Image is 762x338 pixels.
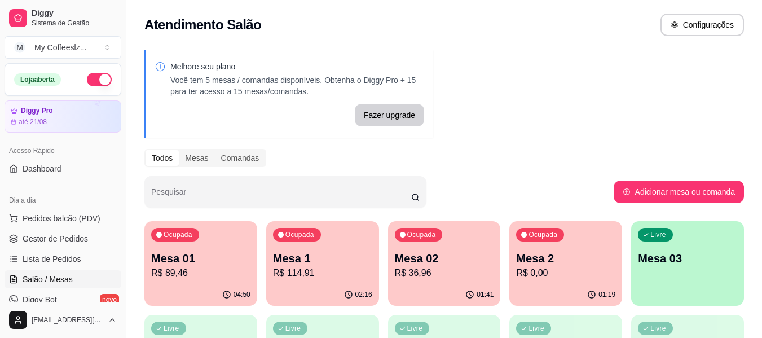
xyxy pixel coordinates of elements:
[146,150,179,166] div: Todos
[170,61,424,72] p: Melhore seu plano
[273,266,372,280] p: R$ 114,91
[266,221,379,306] button: OcupadaMesa 1R$ 114,9102:16
[14,42,25,53] span: M
[395,251,494,266] p: Mesa 02
[23,233,88,244] span: Gestor de Pedidos
[598,290,615,299] p: 01:19
[151,266,250,280] p: R$ 89,46
[21,107,53,115] article: Diggy Pro
[23,253,81,265] span: Lista de Pedidos
[5,100,121,133] a: Diggy Proaté 21/08
[234,290,250,299] p: 04:50
[388,221,501,306] button: OcupadaMesa 02R$ 36,9601:41
[273,251,372,266] p: Mesa 1
[144,221,257,306] button: OcupadaMesa 01R$ 89,4604:50
[407,324,423,333] p: Livre
[5,250,121,268] a: Lista de Pedidos
[151,191,411,202] input: Pesquisar
[407,230,436,239] p: Ocupada
[23,294,57,305] span: Diggy Bot
[5,36,121,59] button: Select a team
[5,270,121,288] a: Salão / Mesas
[14,73,61,86] div: Loja aberta
[650,324,666,333] p: Livre
[151,251,250,266] p: Mesa 01
[5,5,121,32] a: DiggySistema de Gestão
[23,213,100,224] span: Pedidos balcão (PDV)
[164,230,192,239] p: Ocupada
[179,150,214,166] div: Mesas
[215,150,266,166] div: Comandas
[614,181,744,203] button: Adicionar mesa ou comanda
[32,8,117,19] span: Diggy
[23,163,61,174] span: Dashboard
[144,16,261,34] h2: Atendimento Salão
[5,160,121,178] a: Dashboard
[528,230,557,239] p: Ocupada
[5,142,121,160] div: Acesso Rápido
[23,274,73,285] span: Salão / Mesas
[5,191,121,209] div: Dia a dia
[34,42,86,53] div: My Coffeeslz ...
[477,290,494,299] p: 01:41
[32,315,103,324] span: [EMAIL_ADDRESS][DOMAIN_NAME]
[5,291,121,309] a: Diggy Botnovo
[32,19,117,28] span: Sistema de Gestão
[355,290,372,299] p: 02:16
[5,209,121,227] button: Pedidos balcão (PDV)
[631,221,744,306] button: LivreMesa 03
[5,230,121,248] a: Gestor de Pedidos
[638,251,737,266] p: Mesa 03
[87,73,112,86] button: Alterar Status
[660,14,744,36] button: Configurações
[170,74,424,97] p: Você tem 5 mesas / comandas disponíveis. Obtenha o Diggy Pro + 15 para ter acesso a 15 mesas/coma...
[5,306,121,333] button: [EMAIL_ADDRESS][DOMAIN_NAME]
[19,117,47,126] article: até 21/08
[164,324,179,333] p: Livre
[516,251,615,266] p: Mesa 2
[355,104,424,126] button: Fazer upgrade
[516,266,615,280] p: R$ 0,00
[285,324,301,333] p: Livre
[509,221,622,306] button: OcupadaMesa 2R$ 0,0001:19
[650,230,666,239] p: Livre
[528,324,544,333] p: Livre
[285,230,314,239] p: Ocupada
[395,266,494,280] p: R$ 36,96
